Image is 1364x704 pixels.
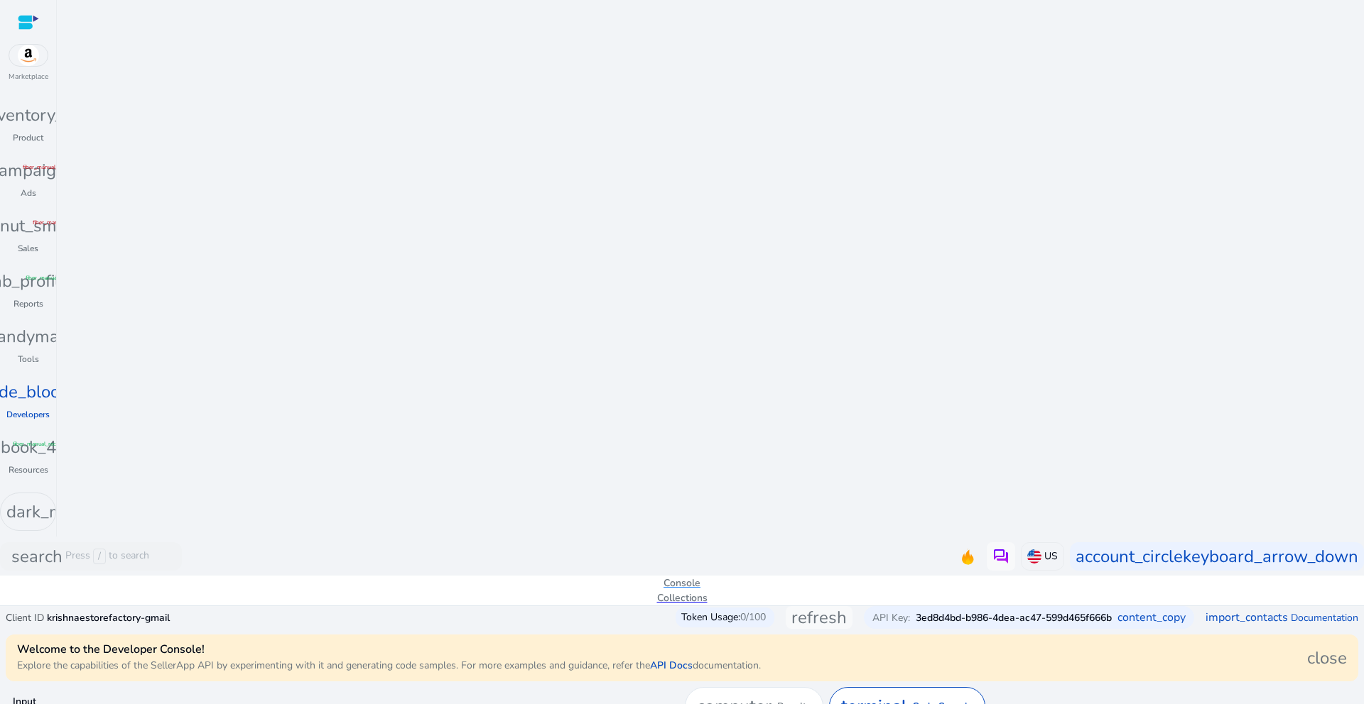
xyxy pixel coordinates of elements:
span: search [11,544,63,569]
span: close [1307,645,1347,671]
p: API Key: [872,610,910,625]
p: Resources [9,463,48,476]
p: Explore the capabilities of the SellerApp API by experimenting with it and generating code sample... [17,658,761,673]
a: Documentation [1291,610,1358,625]
p: Reports [13,297,43,310]
img: us.svg [1027,549,1041,563]
span: fiber_manual_record [13,440,65,449]
span: fiber_manual_record [23,163,75,172]
span: / [93,549,106,564]
span: import_contacts [1206,609,1288,626]
p: krishnaestorefactory-gmail [47,610,170,625]
span: 0/100 [740,610,766,625]
h4: Welcome to the Developer Console! [17,643,761,656]
span: dark_mode [6,499,92,524]
span: book_4 [1,434,56,460]
span: refresh [791,606,847,629]
button: refresh [786,606,852,629]
p: 3ed8d4bd-b986-4dea-ac47-599d465f666b [916,610,1112,625]
span: fiber_manual_record [26,274,77,282]
span: fiber_manual_record [33,219,85,227]
p: Developers [6,408,50,421]
p: Tools [18,353,39,365]
p: Sales [18,242,38,255]
p: US [1044,549,1058,563]
p: Client ID [6,610,44,625]
span: account_circle [1076,544,1183,569]
p: Marketplace [9,72,48,82]
p: Ads [21,187,36,199]
p: Press to search [65,549,149,564]
p: Product [13,131,43,144]
img: amazon.svg [9,45,48,66]
span: content_copy [1117,609,1186,626]
a: API Docs [650,659,693,672]
div: Token Usage: [676,607,774,627]
span: keyboard_arrow_down [1183,544,1358,569]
